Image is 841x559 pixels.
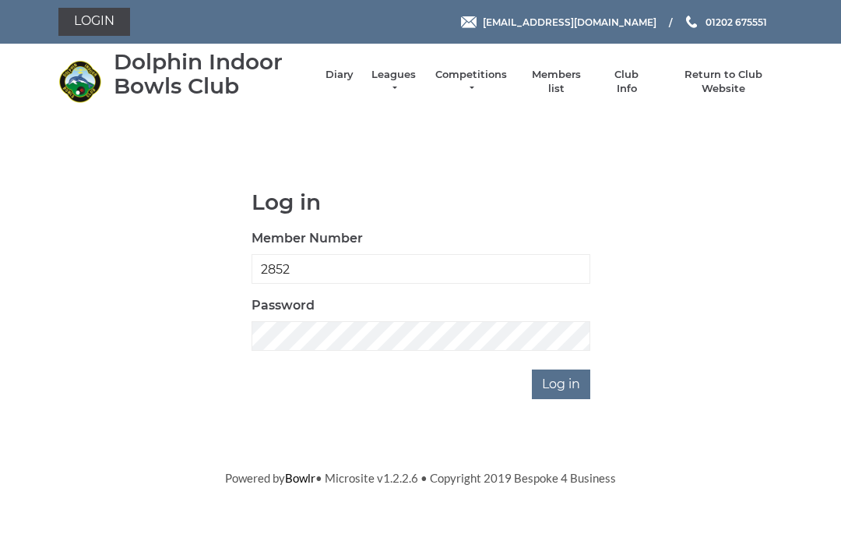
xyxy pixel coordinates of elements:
[686,16,697,28] img: Phone us
[684,15,767,30] a: Phone us 01202 675551
[114,50,310,98] div: Dolphin Indoor Bowls Club
[461,16,477,28] img: Email
[461,15,656,30] a: Email [EMAIL_ADDRESS][DOMAIN_NAME]
[434,68,508,96] a: Competitions
[252,296,315,315] label: Password
[58,8,130,36] a: Login
[523,68,588,96] a: Members list
[58,60,101,103] img: Dolphin Indoor Bowls Club
[225,471,616,485] span: Powered by • Microsite v1.2.2.6 • Copyright 2019 Bespoke 4 Business
[665,68,783,96] a: Return to Club Website
[483,16,656,27] span: [EMAIL_ADDRESS][DOMAIN_NAME]
[369,68,418,96] a: Leagues
[532,370,590,399] input: Log in
[252,190,590,214] h1: Log in
[252,229,363,248] label: Member Number
[325,68,354,82] a: Diary
[604,68,649,96] a: Club Info
[285,471,315,485] a: Bowlr
[706,16,767,27] span: 01202 675551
